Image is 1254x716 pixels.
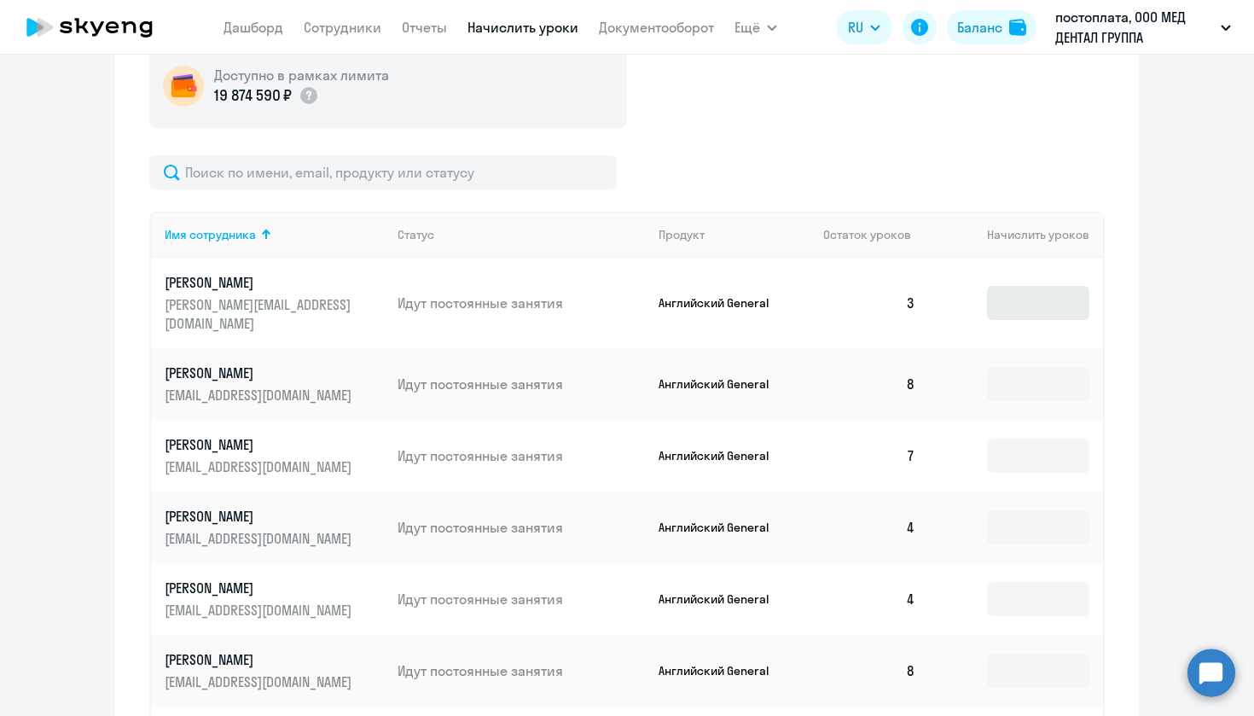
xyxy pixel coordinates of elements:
p: [EMAIL_ADDRESS][DOMAIN_NAME] [165,386,356,405]
p: [PERSON_NAME] [165,273,356,292]
td: 8 [810,635,929,707]
button: Ещё [734,10,777,44]
p: [EMAIL_ADDRESS][DOMAIN_NAME] [165,529,356,548]
td: 3 [810,258,929,348]
p: Английский General [659,591,787,607]
p: Английский General [659,663,787,678]
p: [PERSON_NAME][EMAIL_ADDRESS][DOMAIN_NAME] [165,295,356,333]
p: Английский General [659,448,787,463]
a: Документооборот [599,19,714,36]
p: Английский General [659,520,787,535]
p: [PERSON_NAME] [165,435,356,454]
p: [EMAIL_ADDRESS][DOMAIN_NAME] [165,457,356,476]
td: 4 [810,563,929,635]
a: Начислить уроки [467,19,578,36]
h5: Доступно в рамках лимита [214,66,389,84]
p: постоплата, ООО МЕД ДЕНТАЛ ГРУППА [1055,7,1214,48]
p: [PERSON_NAME] [165,507,356,526]
th: Начислить уроков [929,212,1103,258]
div: Имя сотрудника [165,227,256,242]
a: Дашборд [224,19,283,36]
div: Статус [398,227,434,242]
img: wallet-circle.png [163,66,204,107]
div: Продукт [659,227,810,242]
button: RU [836,10,892,44]
p: Идут постоянные занятия [398,294,645,312]
p: [PERSON_NAME] [165,650,356,669]
span: Остаток уроков [823,227,911,242]
img: balance [1009,19,1026,36]
td: 7 [810,420,929,492]
a: [PERSON_NAME][EMAIL_ADDRESS][DOMAIN_NAME] [165,435,384,476]
p: [PERSON_NAME] [165,579,356,597]
p: Английский General [659,295,787,311]
button: постоплата, ООО МЕД ДЕНТАЛ ГРУППА [1047,7,1239,48]
button: Балансbalance [947,10,1036,44]
p: [EMAIL_ADDRESS][DOMAIN_NAME] [165,672,356,691]
div: Продукт [659,227,705,242]
span: RU [848,17,863,38]
input: Поиск по имени, email, продукту или статусу [149,155,617,189]
a: [PERSON_NAME][EMAIL_ADDRESS][DOMAIN_NAME] [165,364,384,405]
p: Идут постоянные занятия [398,518,645,537]
p: Идут постоянные занятия [398,375,645,393]
a: [PERSON_NAME][EMAIL_ADDRESS][DOMAIN_NAME] [165,579,384,620]
p: Идут постоянные занятия [398,446,645,465]
p: 19 874 590 ₽ [214,84,292,107]
td: 4 [810,492,929,563]
p: Идут постоянные занятия [398,661,645,680]
p: [EMAIL_ADDRESS][DOMAIN_NAME] [165,601,356,620]
a: [PERSON_NAME][PERSON_NAME][EMAIL_ADDRESS][DOMAIN_NAME] [165,273,384,333]
div: Имя сотрудника [165,227,384,242]
a: [PERSON_NAME][EMAIL_ADDRESS][DOMAIN_NAME] [165,650,384,691]
div: Статус [398,227,645,242]
p: Идут постоянные занятия [398,590,645,608]
td: 8 [810,348,929,420]
span: Ещё [734,17,760,38]
a: [PERSON_NAME][EMAIL_ADDRESS][DOMAIN_NAME] [165,507,384,548]
a: Сотрудники [304,19,381,36]
p: Английский General [659,376,787,392]
div: Баланс [957,17,1002,38]
p: [PERSON_NAME] [165,364,356,382]
div: Остаток уроков [823,227,929,242]
a: Отчеты [402,19,447,36]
